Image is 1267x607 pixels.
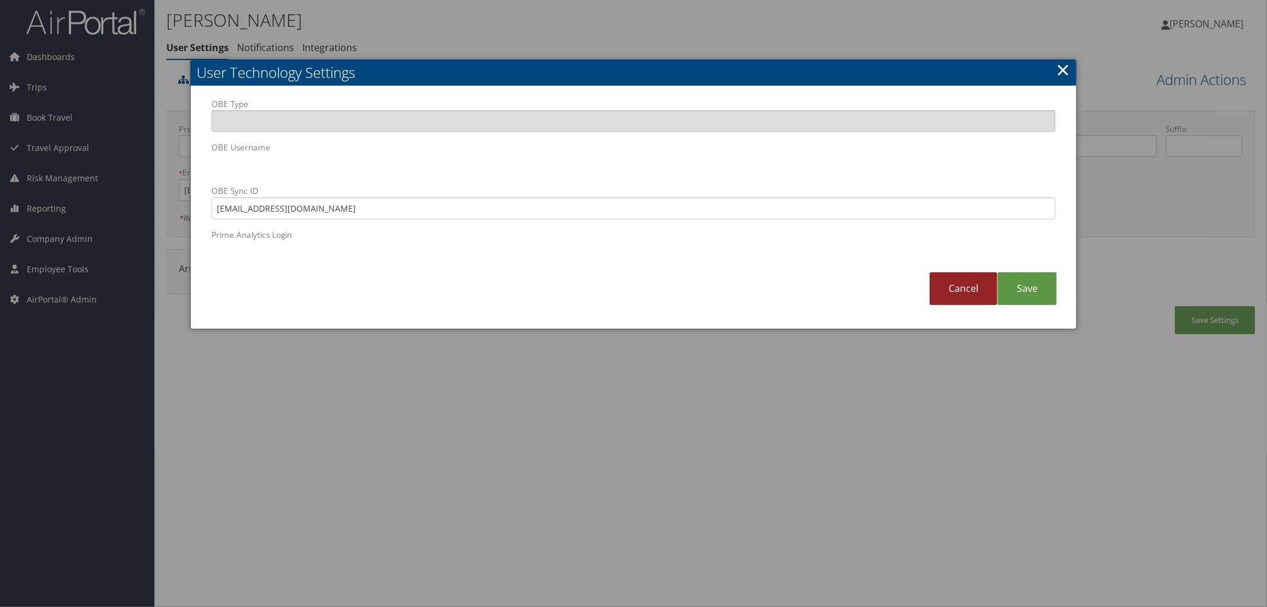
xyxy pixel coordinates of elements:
[211,98,1056,132] label: OBE Type
[997,272,1057,305] a: Save
[211,141,1056,175] label: OBE Username
[930,272,997,305] a: Cancel
[211,185,1056,219] label: OBE Sync ID
[211,229,1056,263] label: Prime Analytics Login
[1056,58,1070,81] a: Close
[211,110,1056,132] input: OBE Type
[191,59,1076,86] h2: User Technology Settings
[211,197,1056,219] input: OBE Sync ID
